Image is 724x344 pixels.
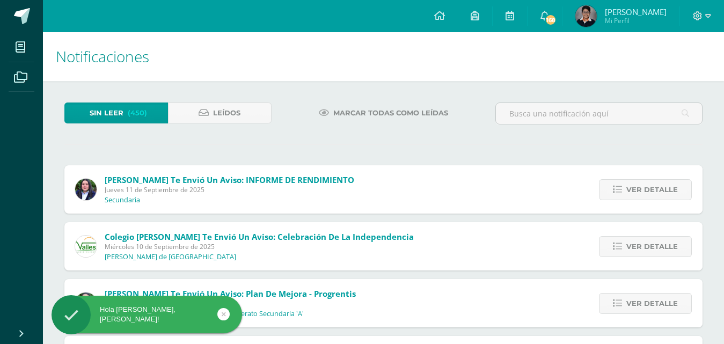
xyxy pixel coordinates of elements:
span: Notificaciones [56,46,149,67]
img: 7c69af67f35011c215e125924d43341a.png [75,292,97,314]
span: [PERSON_NAME] te envió un aviso: INFORME DE RENDIMIENTO [105,174,354,185]
span: Marcar todas como leídas [333,103,448,123]
span: Leídos [213,103,240,123]
span: (450) [128,103,147,123]
p: [PERSON_NAME] de [GEOGRAPHIC_DATA] [105,253,236,261]
img: 94564fe4cf850d796e68e37240ca284b.png [75,236,97,257]
a: Marcar todas como leídas [305,103,462,123]
span: Miércoles 10 de Septiembre de 2025 [105,242,414,251]
input: Busca una notificación aquí [496,103,702,124]
span: Ver detalle [626,180,678,200]
span: 168 [545,14,557,26]
span: Jueves 11 de Septiembre de 2025 [105,185,354,194]
span: Mi Perfil [605,16,667,25]
span: Ver detalle [626,294,678,313]
span: Colegio [PERSON_NAME] te envió un aviso: Celebración de la Independencia [105,231,414,242]
img: ee34ef986f03f45fc2392d0669348478.png [75,179,97,200]
div: Hola [PERSON_NAME], [PERSON_NAME]! [52,305,242,324]
img: ef83a08e963396c0135b072d2a8eea24.png [575,5,597,27]
span: Ver detalle [626,237,678,257]
a: Sin leer(450) [64,103,168,123]
span: Sin leer [90,103,123,123]
span: [PERSON_NAME] [605,6,667,17]
span: [PERSON_NAME] te envió un aviso: Plan de mejora - Progrentis [105,288,356,299]
a: Leídos [168,103,272,123]
p: Secundaria [105,196,140,204]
